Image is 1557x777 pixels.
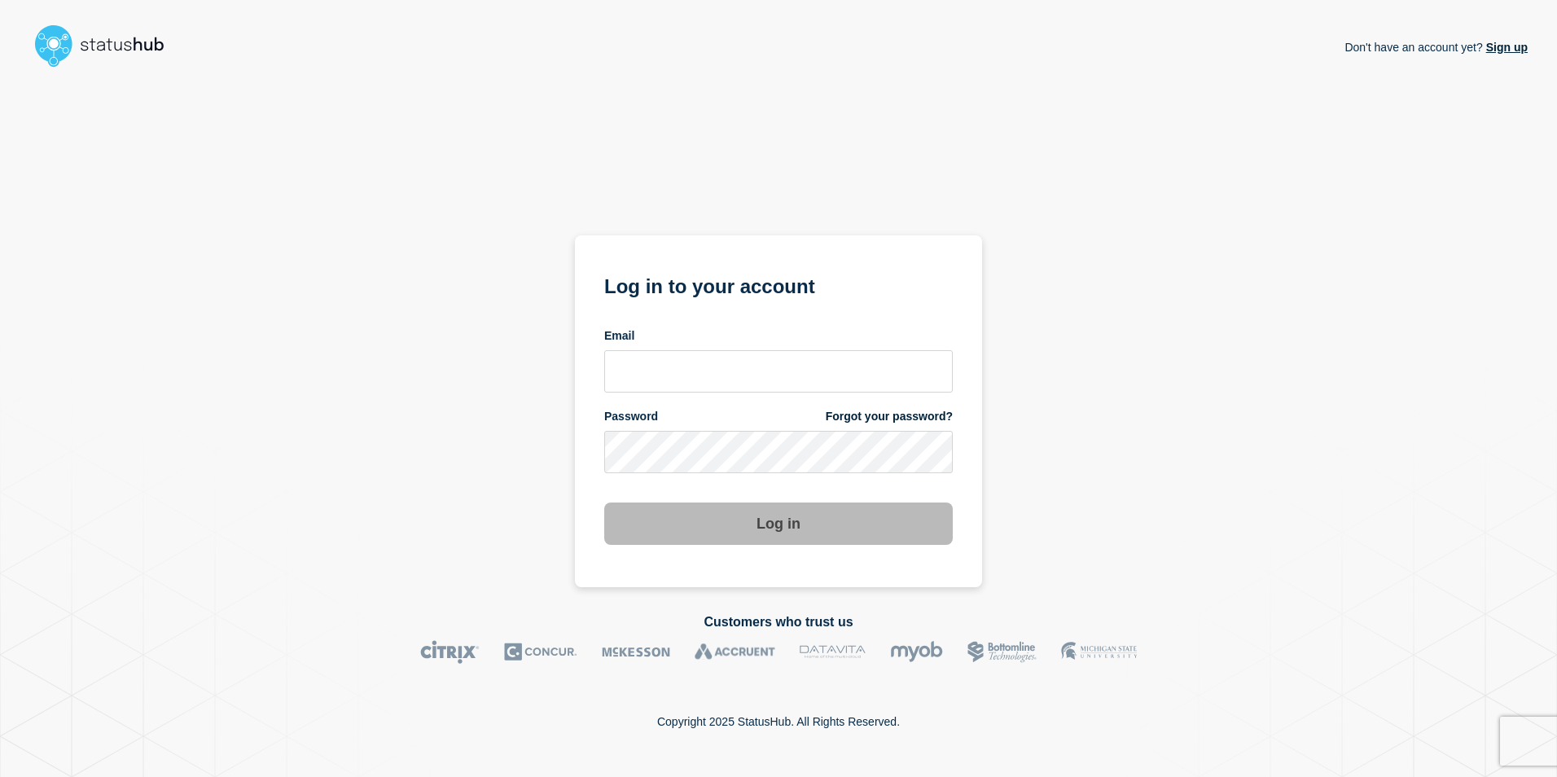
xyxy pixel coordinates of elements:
img: Citrix logo [420,640,480,664]
img: Accruent logo [695,640,775,664]
a: Forgot your password? [826,409,953,424]
span: Email [604,328,634,344]
img: Concur logo [504,640,577,664]
button: Log in [604,503,953,545]
input: password input [604,431,953,473]
h2: Customers who trust us [29,615,1528,630]
img: MSU logo [1061,640,1137,664]
img: DataVita logo [800,640,866,664]
a: Sign up [1483,41,1528,54]
img: Bottomline logo [967,640,1037,664]
p: Don't have an account yet? [1344,28,1528,67]
h1: Log in to your account [604,270,953,300]
img: StatusHub logo [29,20,184,72]
span: Password [604,409,658,424]
img: McKesson logo [602,640,670,664]
p: Copyright 2025 StatusHub. All Rights Reserved. [657,715,900,728]
img: myob logo [890,640,943,664]
input: email input [604,350,953,393]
